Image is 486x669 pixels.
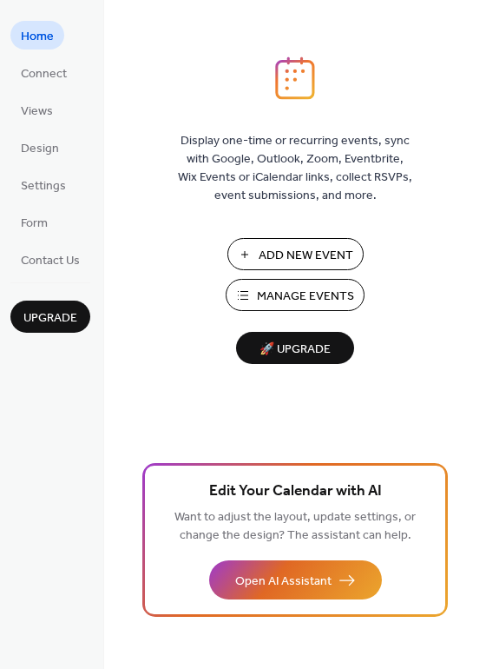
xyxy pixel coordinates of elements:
[10,208,58,236] a: Form
[227,238,364,270] button: Add New Event
[236,332,354,364] button: 🚀 Upgrade
[21,215,48,233] span: Form
[209,560,382,599] button: Open AI Assistant
[174,506,416,547] span: Want to adjust the layout, update settings, or change the design? The assistant can help.
[178,132,412,205] span: Display one-time or recurring events, sync with Google, Outlook, Zoom, Eventbrite, Wix Events or ...
[226,279,364,311] button: Manage Events
[10,170,76,199] a: Settings
[10,133,69,162] a: Design
[10,21,64,50] a: Home
[275,56,315,100] img: logo_icon.svg
[21,140,59,158] span: Design
[10,58,77,87] a: Connect
[21,28,54,46] span: Home
[259,247,353,265] span: Add New Event
[21,103,53,121] span: Views
[209,480,382,504] span: Edit Your Calendar with AI
[21,65,67,83] span: Connect
[235,573,332,591] span: Open AI Assistant
[10,245,90,274] a: Contact Us
[21,177,66,195] span: Settings
[23,309,77,328] span: Upgrade
[10,301,90,333] button: Upgrade
[257,288,354,306] span: Manage Events
[21,252,80,270] span: Contact Us
[10,96,63,124] a: Views
[246,338,344,361] span: 🚀 Upgrade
